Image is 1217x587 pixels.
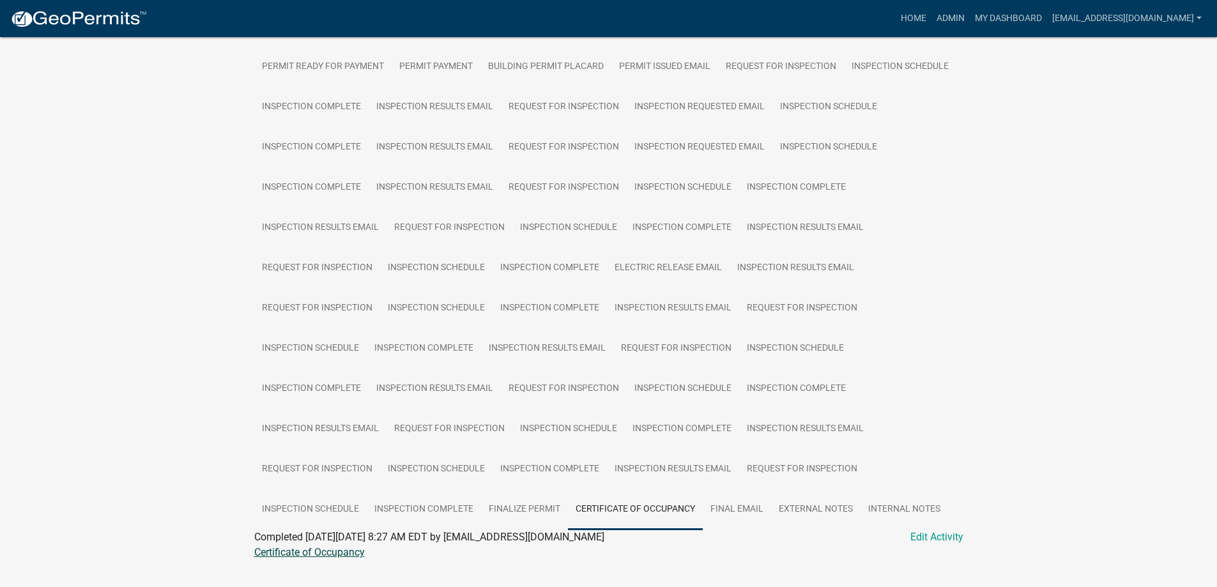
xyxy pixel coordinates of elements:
[493,288,607,329] a: Inspection Complete
[254,409,387,450] a: Inspection Results Email
[254,546,365,558] a: Certificate of Occupancy
[254,288,380,329] a: Request for Inspection
[254,127,369,168] a: Inspection Complete
[703,489,771,530] a: Final Email
[512,409,625,450] a: Inspection Schedule
[512,208,625,248] a: Inspection Schedule
[627,127,772,168] a: Inspection Requested Email
[367,489,481,530] a: Inspection Complete
[254,328,367,369] a: Inspection Schedule
[254,449,380,490] a: Request for Inspection
[254,208,387,248] a: Inspection Results Email
[739,409,871,450] a: Inspection Results Email
[501,87,627,128] a: Request for Inspection
[568,489,703,530] a: Certificate of Occupancy
[739,369,853,409] a: Inspection Complete
[607,449,739,490] a: Inspection Results Email
[380,449,493,490] a: Inspection Schedule
[1047,6,1207,31] a: [EMAIL_ADDRESS][DOMAIN_NAME]
[501,127,627,168] a: Request for Inspection
[739,328,852,369] a: Inspection Schedule
[254,248,380,289] a: Request for Inspection
[772,87,885,128] a: Inspection Schedule
[771,489,861,530] a: External Notes
[844,47,956,88] a: Inspection Schedule
[625,409,739,450] a: Inspection Complete
[627,87,772,128] a: Inspection Requested Email
[896,6,931,31] a: Home
[627,369,739,409] a: Inspection Schedule
[861,489,948,530] a: Internal Notes
[481,328,613,369] a: Inspection Results Email
[369,87,501,128] a: Inspection Results Email
[910,530,963,545] a: Edit Activity
[481,489,568,530] a: Finalize Permit
[254,531,604,543] span: Completed [DATE][DATE] 8:27 AM EDT by [EMAIL_ADDRESS][DOMAIN_NAME]
[501,167,627,208] a: Request for Inspection
[627,167,739,208] a: Inspection Schedule
[254,47,392,88] a: Permit Ready for Payment
[387,409,512,450] a: Request for Inspection
[380,248,493,289] a: Inspection Schedule
[493,248,607,289] a: Inspection Complete
[369,127,501,168] a: Inspection Results Email
[254,489,367,530] a: Inspection Schedule
[625,208,739,248] a: Inspection Complete
[613,328,739,369] a: Request for Inspection
[739,208,871,248] a: Inspection Results Email
[501,369,627,409] a: Request for Inspection
[369,167,501,208] a: Inspection Results Email
[607,288,739,329] a: Inspection Results Email
[254,87,369,128] a: Inspection Complete
[493,449,607,490] a: Inspection Complete
[739,288,865,329] a: Request for Inspection
[607,248,730,289] a: Electric Release Email
[739,167,853,208] a: Inspection Complete
[718,47,844,88] a: Request for Inspection
[380,288,493,329] a: Inspection Schedule
[611,47,718,88] a: Permit Issued Email
[254,167,369,208] a: Inspection Complete
[369,369,501,409] a: Inspection Results Email
[480,47,611,88] a: Building Permit Placard
[730,248,862,289] a: Inspection Results Email
[387,208,512,248] a: Request for Inspection
[367,328,481,369] a: Inspection Complete
[392,47,480,88] a: Permit Payment
[970,6,1047,31] a: My Dashboard
[739,449,865,490] a: Request for Inspection
[772,127,885,168] a: Inspection Schedule
[931,6,970,31] a: Admin
[254,369,369,409] a: Inspection Complete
